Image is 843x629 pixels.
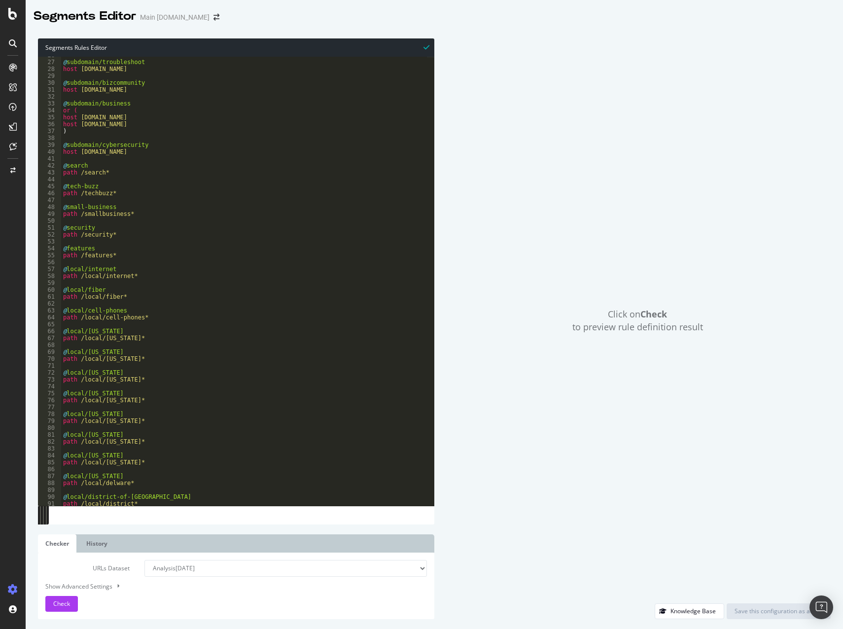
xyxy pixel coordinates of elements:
div: 59 [38,280,61,286]
div: 68 [38,342,61,349]
div: 82 [38,438,61,445]
div: 49 [38,210,61,217]
div: 67 [38,335,61,342]
div: 37 [38,128,61,135]
div: 30 [38,79,61,86]
div: 91 [38,500,61,507]
div: Save this configuration as active [735,607,823,615]
div: 60 [38,286,61,293]
span: Check [53,599,70,608]
div: 56 [38,259,61,266]
div: 39 [38,141,61,148]
div: 80 [38,424,61,431]
div: 86 [38,466,61,473]
div: 35 [38,114,61,121]
div: 74 [38,383,61,390]
div: 32 [38,93,61,100]
div: Segments Rules Editor [38,38,434,57]
div: 29 [38,72,61,79]
button: Save this configuration as active [727,603,831,619]
div: 45 [38,183,61,190]
div: Knowledge Base [670,607,716,615]
div: 42 [38,162,61,169]
div: 27 [38,59,61,66]
div: 65 [38,321,61,328]
div: 51 [38,224,61,231]
span: Click on to preview rule definition result [572,308,703,333]
div: 78 [38,411,61,418]
div: 63 [38,307,61,314]
div: 41 [38,155,61,162]
label: URLs Dataset [38,560,137,577]
div: Segments Editor [34,8,136,25]
button: Knowledge Base [655,603,724,619]
div: 34 [38,107,61,114]
div: 66 [38,328,61,335]
div: 62 [38,300,61,307]
a: Knowledge Base [655,607,724,615]
div: 75 [38,390,61,397]
a: History [79,534,115,553]
div: 58 [38,273,61,280]
div: 85 [38,459,61,466]
div: 73 [38,376,61,383]
button: Check [45,596,78,612]
div: 70 [38,355,61,362]
div: 40 [38,148,61,155]
strong: Check [640,308,667,320]
div: 36 [38,121,61,128]
div: 57 [38,266,61,273]
div: 28 [38,66,61,72]
div: 90 [38,493,61,500]
div: 61 [38,293,61,300]
div: 64 [38,314,61,321]
div: 48 [38,204,61,210]
div: 44 [38,176,61,183]
div: Show Advanced Settings [38,582,420,591]
div: 81 [38,431,61,438]
span: Syntax is valid [423,42,429,52]
div: 77 [38,404,61,411]
div: arrow-right-arrow-left [213,14,219,21]
div: 53 [38,238,61,245]
div: 79 [38,418,61,424]
div: 46 [38,190,61,197]
div: 72 [38,369,61,376]
div: Main [DOMAIN_NAME] [140,12,210,22]
div: 83 [38,445,61,452]
div: 31 [38,86,61,93]
div: 87 [38,473,61,480]
div: 55 [38,252,61,259]
div: 84 [38,452,61,459]
div: 50 [38,217,61,224]
div: 89 [38,487,61,493]
div: 76 [38,397,61,404]
div: 52 [38,231,61,238]
div: 69 [38,349,61,355]
div: 47 [38,197,61,204]
div: 33 [38,100,61,107]
div: 88 [38,480,61,487]
a: Checker [38,534,76,553]
div: 71 [38,362,61,369]
div: Open Intercom Messenger [809,595,833,619]
div: 38 [38,135,61,141]
div: 43 [38,169,61,176]
div: 54 [38,245,61,252]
